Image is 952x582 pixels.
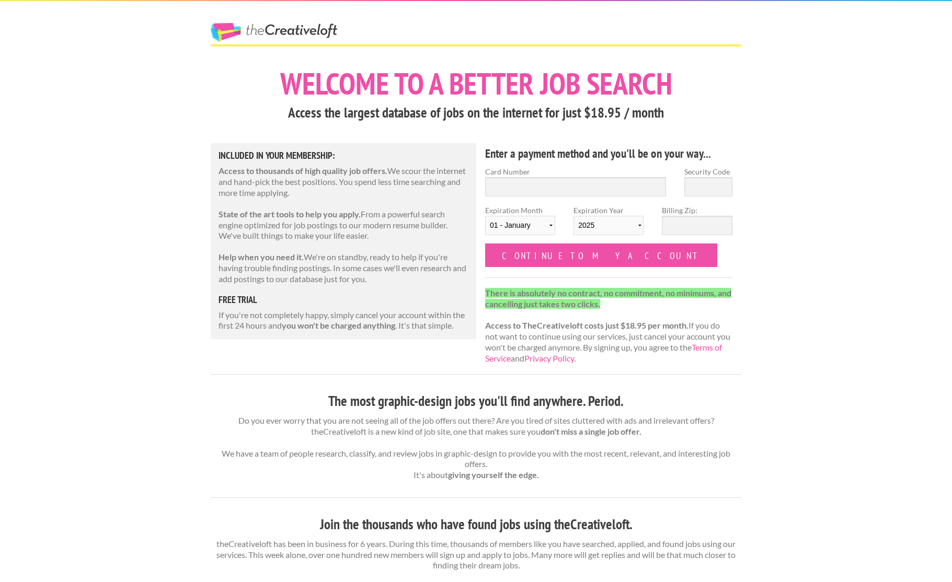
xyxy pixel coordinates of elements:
p: We're on standby, ready to help if you're having trouble finding postings. In some cases we'll ev... [219,252,468,284]
h5: Included in Your Membership: [219,151,468,160]
strong: don't miss a single job offer. [541,426,641,436]
h3: Join the thousands who have found jobs using theCreativeloft. [211,515,741,534]
h4: Enter a payment method and you'll be on your way... [485,145,732,162]
h3: The most graphic-design jobs you'll find anywhere. Period. [211,391,741,411]
p: If you're not completely happy, simply cancel your account within the first 24 hours and . It's t... [219,310,468,332]
p: theCreativeloft has been in business for 6 years. During this time, thousands of members like you... [211,539,741,571]
strong: Access to thousands of high quality job offers. [219,166,387,176]
select: Expiration Year [574,216,644,235]
label: Card Number [485,166,666,177]
p: Do you ever worry that you are not seeing all of the job offers out there? Are you tired of sites... [211,415,741,481]
strong: Access to TheCreativeloft costs just $18.95 per month. [485,320,689,330]
strong: State of the art tools to help you apply. [219,209,361,219]
p: We scour the internet and hand-pick the best positions. You spend less time searching and more ti... [219,166,468,198]
h1: Welcome to a better job search [211,68,741,99]
label: Security Code [684,166,732,177]
a: Terms of Service [485,342,722,363]
strong: you won't be charged anything [282,320,395,330]
input: Continue to my account [485,243,717,267]
h3: Access the largest database of jobs on the internet for just $18.95 / month [211,103,741,123]
label: Expiration Month [485,205,555,243]
select: Expiration Month [485,216,555,235]
label: Billing Zip: [662,205,732,216]
strong: Help when you need it. [219,252,304,262]
p: If you do not want to continue using our services, just cancel your account you won't be charged ... [485,288,732,364]
h5: free trial [219,295,468,305]
a: Privacy Policy [524,353,574,363]
a: The Creative Loft [211,23,337,42]
p: From a powerful search engine optimized for job postings to our modern resume builder. We've buil... [219,209,468,241]
strong: There is absolutely no contract, no commitment, no minimums, and cancelling just takes two clicks. [485,288,731,309]
label: Expiration Year [574,205,644,243]
strong: giving yourself the edge. [448,470,539,480]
